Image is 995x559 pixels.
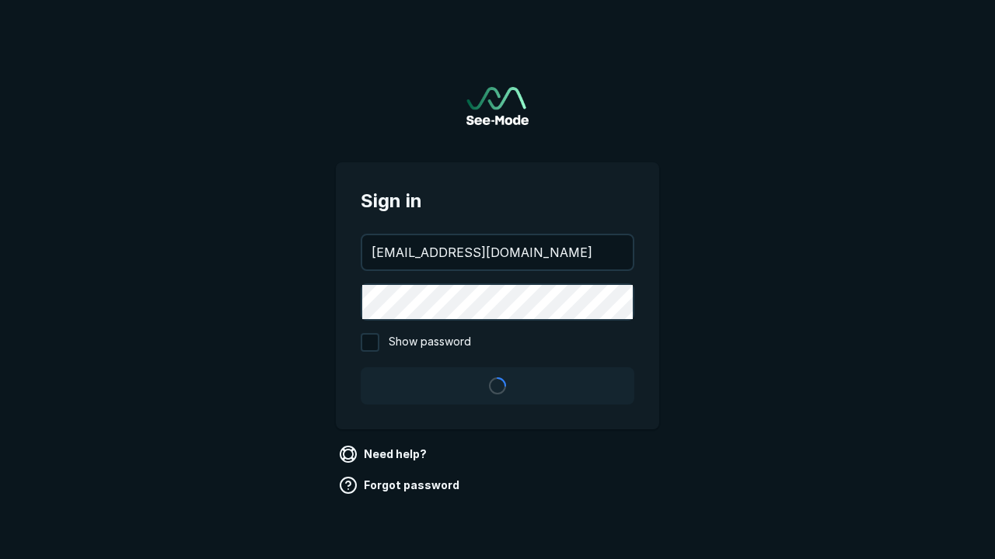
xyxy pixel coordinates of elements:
img: See-Mode Logo [466,87,529,125]
span: Sign in [361,187,634,215]
a: Forgot password [336,473,466,498]
a: Need help? [336,442,433,467]
input: your@email.com [362,235,633,269]
span: Show password [389,333,471,352]
a: Go to sign in [466,87,529,125]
